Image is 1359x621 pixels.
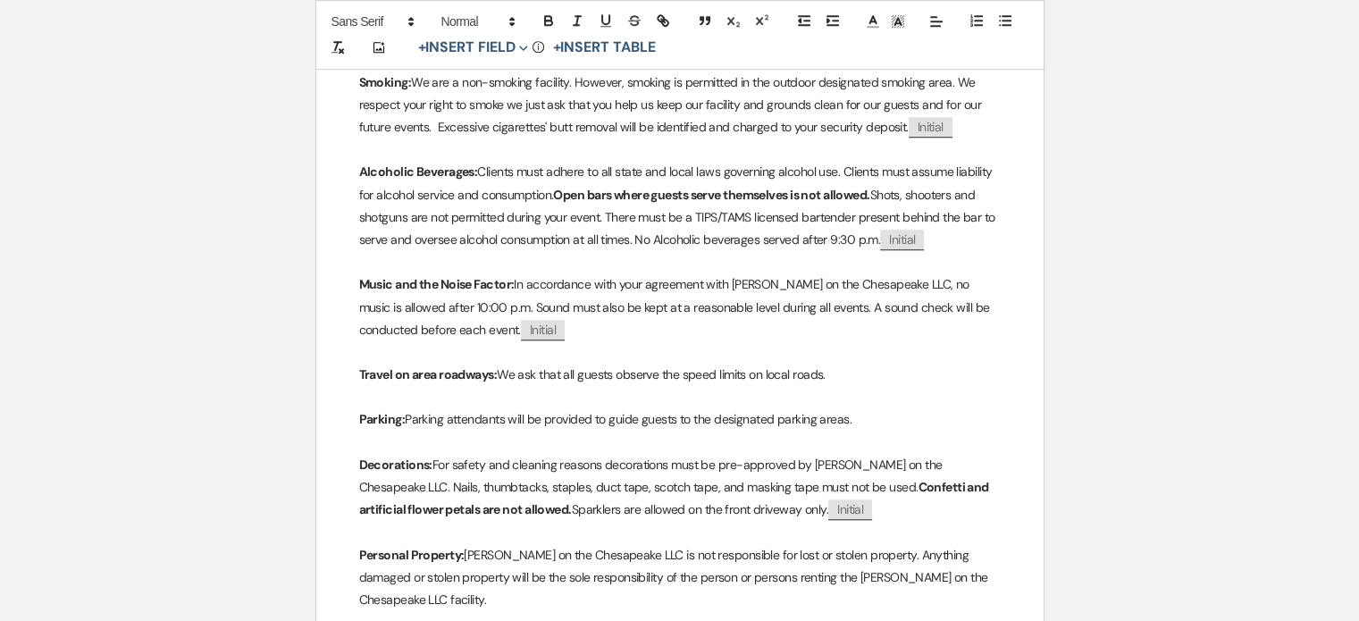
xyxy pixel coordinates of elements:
[359,273,1001,341] p: In accordance with your agreement with [PERSON_NAME] on the Chesapeake LLC, no music is allowed a...
[359,454,1001,522] p: For safety and cleaning reasons decorations must be pre-approved by [PERSON_NAME] on the Chesapea...
[412,38,535,59] button: Insert Field
[359,161,1001,251] p: Clients must adhere to all state and local laws governing alcohol use. Clients must assume liabil...
[359,276,515,292] strong: Music and the Noise Factor:
[552,41,560,55] span: +
[359,547,465,563] strong: Personal Property:
[418,41,426,55] span: +
[359,457,432,473] strong: Decorations:
[553,187,869,203] strong: Open bars where guests serve themselves is not allowed.
[433,11,521,32] span: Header Formats
[828,499,872,520] span: Initial
[359,366,498,382] strong: Travel on area roadways:
[359,164,478,180] strong: Alcoholic Beverages:
[359,408,1001,431] p: Parking attendants will be provided to guide guests to the designated parking areas.
[359,544,1001,612] p: [PERSON_NAME] on the Chesapeake LLC is not responsible for lost or stolen property. Anything dama...
[359,364,1001,386] p: We ask that all guests observe the speed limits on local roads.
[546,38,661,59] button: +Insert Table
[880,230,924,250] span: Initial
[359,411,406,427] strong: Parking:
[860,11,885,32] span: Text Color
[359,71,1001,139] p: We are a non-smoking facility. However, smoking is permitted in the outdoor designated smoking ar...
[885,11,910,32] span: Text Background Color
[924,11,949,32] span: Alignment
[909,117,952,138] span: Initial
[521,320,565,340] span: Initial
[359,74,412,90] strong: Smoking:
